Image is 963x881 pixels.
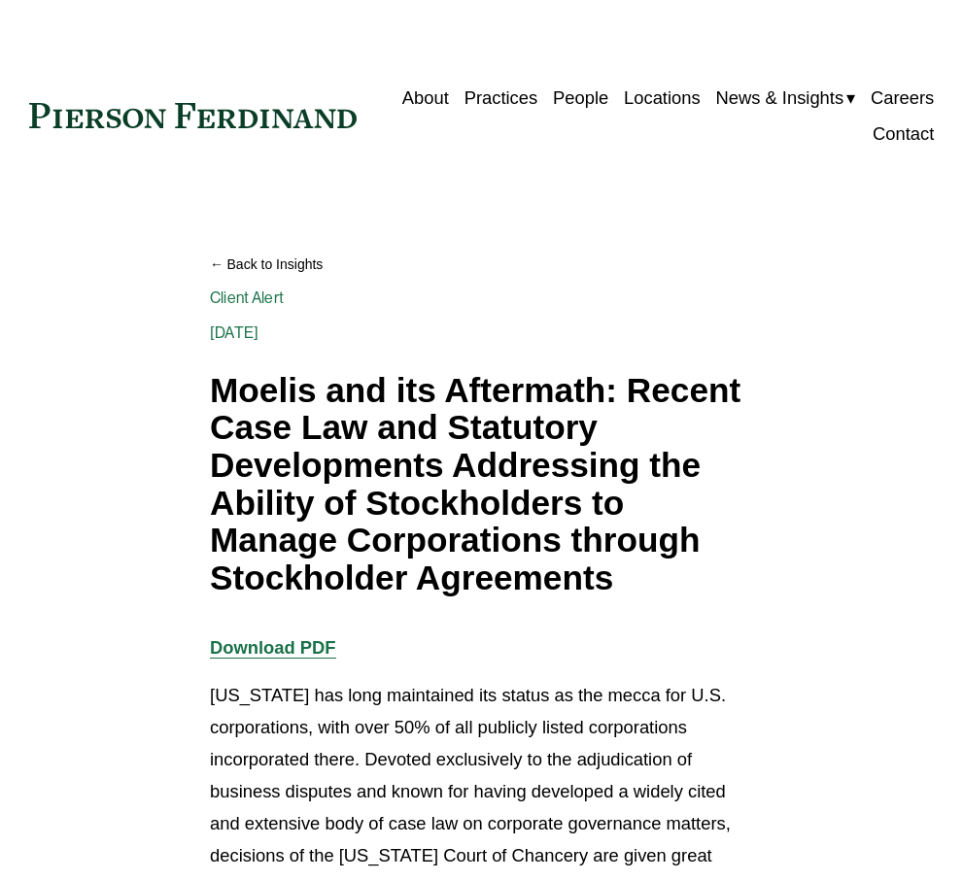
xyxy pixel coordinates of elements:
[210,372,753,597] h1: Moelis and its Aftermath: Recent Case Law and Statutory Developments Addressing the Ability of St...
[624,80,701,116] a: Locations
[402,80,449,116] a: About
[210,323,258,342] span: [DATE]
[464,80,538,116] a: Practices
[715,82,843,114] span: News & Insights
[553,80,608,116] a: People
[873,116,934,152] a: Contact
[210,288,284,307] a: Client Alert
[210,249,753,281] a: Back to Insights
[871,80,934,116] a: Careers
[715,80,855,116] a: folder dropdown
[210,637,336,658] a: Download PDF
